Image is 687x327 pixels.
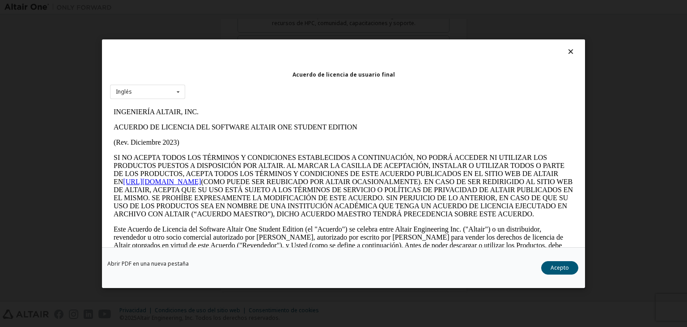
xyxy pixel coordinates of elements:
button: Acepto [541,261,578,275]
font: Abrir PDF en una nueva pestaña [107,260,189,267]
font: INGENIERÍA ALTAIR, INC. [4,4,89,11]
font: Este Acuerdo de Licencia del Software Altair One Student Edition (el "Acuerdo") se celebra entre ... [4,121,453,161]
font: Inglés [116,88,132,95]
font: (Rev. Diciembre 2023) [4,34,69,42]
font: ACUERDO DE LICENCIA DEL SOFTWARE ALTAIR ONE STUDENT EDITION [4,19,247,26]
font: Acepto [551,264,569,271]
a: Abrir PDF en una nueva pestaña [107,261,189,267]
font: (COMO PUEDE SER REUBICADO POR ALTAIR OCASIONALMENTE). EN CASO DE SER REDIRIGIDO AL SITIO WEB DE A... [4,73,463,113]
font: SI NO ACEPTA TODOS LOS TÉRMINOS Y CONDICIONES ESTABLECIDOS A CONTINUACIÓN, NO PODRÁ ACCEDER NI UT... [4,49,454,81]
font: Acuerdo de licencia de usuario final [293,70,395,78]
a: [URL][DOMAIN_NAME] [13,73,91,81]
